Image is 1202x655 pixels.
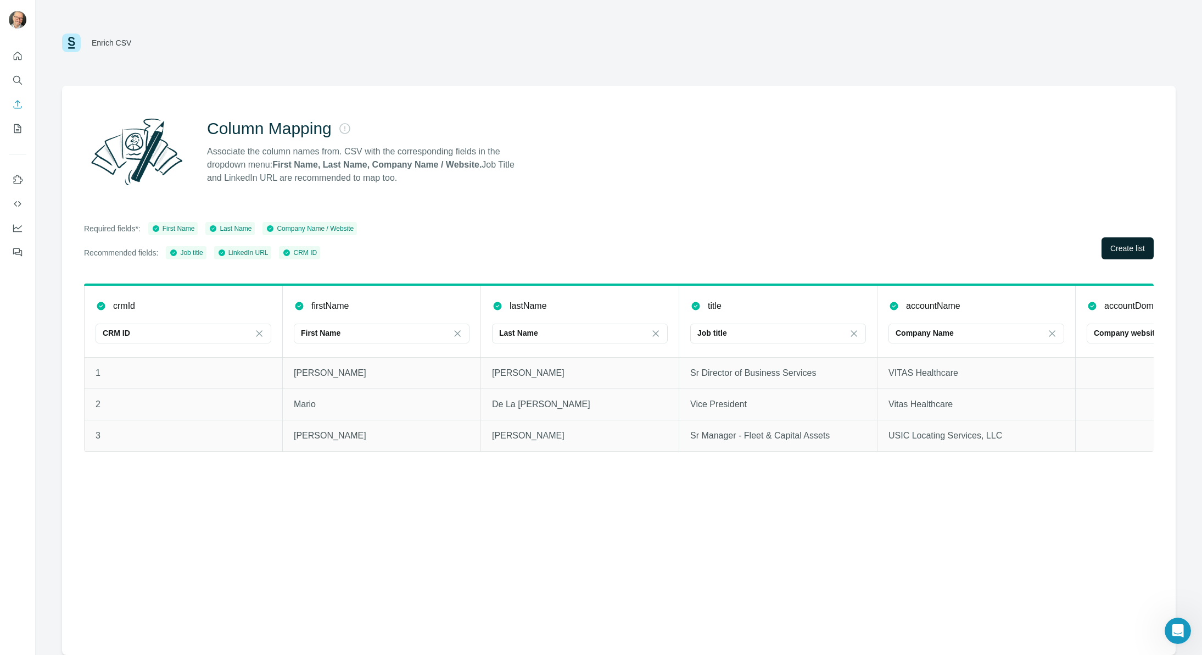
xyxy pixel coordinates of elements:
[9,119,26,138] button: My lists
[294,367,469,380] p: [PERSON_NAME]
[499,327,538,338] p: Last Name
[96,398,271,411] p: 2
[92,37,131,48] div: Enrich CSV
[697,327,727,338] p: Job title
[9,70,26,90] button: Search
[145,577,233,586] a: Open in help center
[888,429,1064,442] p: USIC Locating Services, LLC
[96,429,271,442] p: 3
[169,248,203,258] div: Job title
[207,119,332,138] h2: Column Mapping
[181,541,197,563] span: 😐
[1165,618,1191,644] iframe: Intercom live chat
[203,541,232,563] span: smiley reaction
[9,242,26,262] button: Feedback
[1102,237,1154,259] button: Create list
[266,224,354,234] div: Company Name / Website
[96,367,271,380] p: 1
[1110,243,1145,254] span: Create list
[84,112,189,191] img: Surfe Illustration - Column Mapping
[906,299,960,313] p: accountName
[282,248,317,258] div: CRM ID
[7,4,28,25] button: go back
[888,398,1064,411] p: Vitas Healthcare
[9,218,26,238] button: Dashboard
[84,247,158,258] p: Recommended fields:
[146,541,175,563] span: disappointed reaction
[888,367,1064,380] p: VITAS Healthcare
[9,194,26,214] button: Use Surfe API
[351,4,371,24] div: Close
[152,541,168,563] span: 😞
[896,327,954,338] p: Company Name
[492,398,668,411] p: De La [PERSON_NAME]
[9,11,26,29] img: Avatar
[272,160,482,169] strong: First Name, Last Name, Company Name / Website.
[9,170,26,190] button: Use Surfe on LinkedIn
[294,429,469,442] p: [PERSON_NAME]
[9,95,26,114] button: Enrich CSV
[9,46,26,66] button: Quick start
[1094,327,1159,338] p: Company website
[311,299,349,313] p: firstName
[175,541,203,563] span: neutral face reaction
[113,299,135,313] p: crmId
[510,299,547,313] p: lastName
[103,327,130,338] p: CRM ID
[152,224,195,234] div: First Name
[690,398,866,411] p: Vice President
[294,398,469,411] p: Mario
[62,34,81,52] img: Surfe Logo
[330,4,351,25] button: Collapse window
[207,145,524,185] p: Associate the column names from. CSV with the corresponding fields in the dropdown menu: Job Titl...
[301,327,340,338] p: First Name
[492,429,668,442] p: [PERSON_NAME]
[708,299,722,313] p: title
[209,224,251,234] div: Last Name
[209,541,225,563] span: 😃
[84,223,141,234] p: Required fields*:
[492,367,668,380] p: [PERSON_NAME]
[690,429,866,442] p: Sr Manager - Fleet & Capital Assets
[217,248,269,258] div: LinkedIn URL
[1104,299,1165,313] p: accountDomain
[13,530,365,542] div: Did this answer your question?
[690,367,866,380] p: Sr Director of Business Services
